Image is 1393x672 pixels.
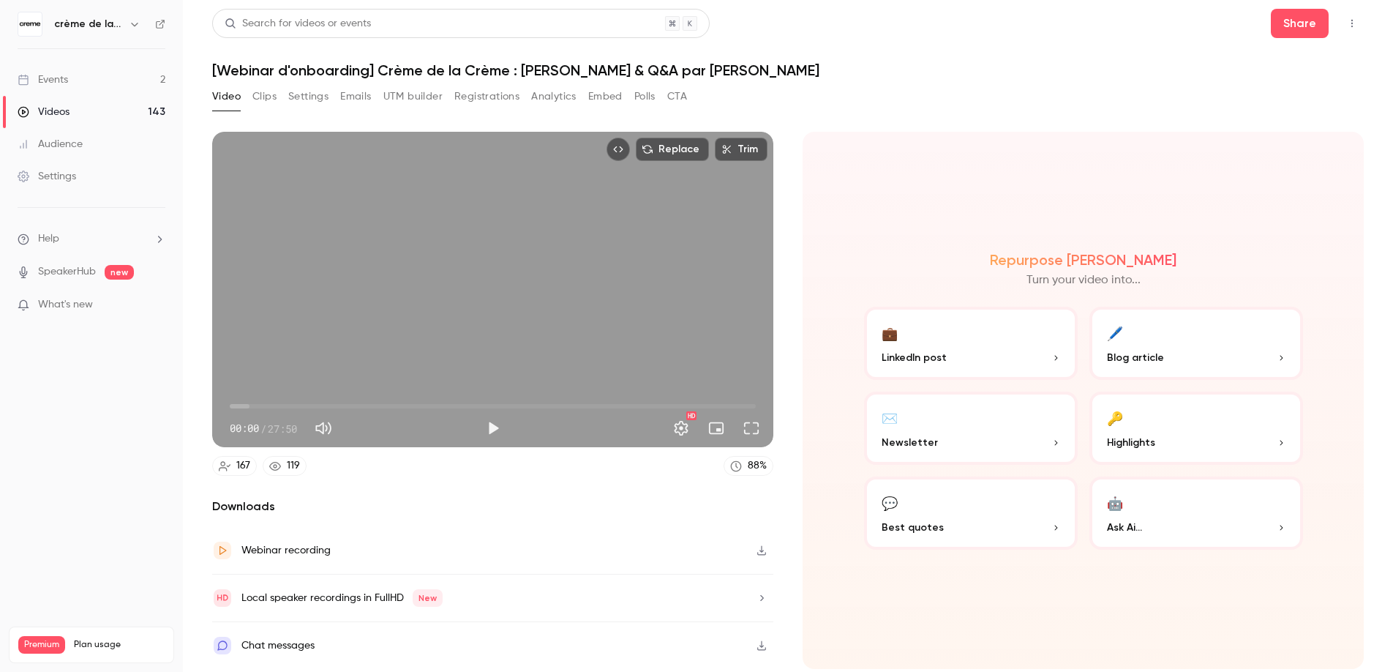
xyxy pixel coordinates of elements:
[18,137,83,152] div: Audience
[737,414,766,443] button: Full screen
[212,61,1364,79] h1: [Webinar d'onboarding] Crème de la Crème : [PERSON_NAME] & Q&A par [PERSON_NAME]
[1107,350,1164,365] span: Blog article
[383,85,443,108] button: UTM builder
[54,17,123,31] h6: crème de la crème
[230,421,259,436] span: 00:00
[230,421,297,436] div: 00:00
[309,414,338,443] button: Mute
[1340,12,1364,35] button: Top Bar Actions
[1026,272,1141,289] p: Turn your video into...
[1089,477,1303,550] button: 🤖Ask Ai...
[882,491,898,514] div: 💬
[724,456,773,476] a: 88%
[1107,321,1123,344] div: 🖊️
[634,85,656,108] button: Polls
[1107,435,1155,450] span: Highlights
[882,406,898,429] div: ✉️
[1271,9,1329,38] button: Share
[1107,406,1123,429] div: 🔑
[252,85,277,108] button: Clips
[212,498,773,515] h2: Downloads
[268,421,297,436] span: 27:50
[212,456,257,476] a: 167
[105,265,134,280] span: new
[990,251,1176,269] h2: Repurpose [PERSON_NAME]
[38,231,59,247] span: Help
[454,85,519,108] button: Registrations
[864,392,1078,465] button: ✉️Newsletter
[607,138,630,161] button: Embed video
[288,85,328,108] button: Settings
[241,542,331,559] div: Webinar recording
[18,12,42,36] img: crème de la crème
[260,421,266,436] span: /
[531,85,577,108] button: Analytics
[748,458,767,474] div: 88 %
[1107,520,1142,535] span: Ask Ai...
[225,16,371,31] div: Search for videos or events
[18,636,65,654] span: Premium
[18,72,68,87] div: Events
[667,414,696,443] button: Settings
[241,637,315,654] div: Chat messages
[18,231,165,247] li: help-dropdown-opener
[1107,491,1123,514] div: 🤖
[74,639,165,651] span: Plan usage
[18,169,76,184] div: Settings
[882,321,898,344] div: 💼
[478,414,508,443] button: Play
[1089,307,1303,380] button: 🖊️Blog article
[882,350,947,365] span: LinkedIn post
[263,456,307,476] a: 119
[686,411,696,420] div: HD
[241,589,443,607] div: Local speaker recordings in FullHD
[18,105,70,119] div: Videos
[413,589,443,607] span: New
[236,458,250,474] div: 167
[882,520,944,535] span: Best quotes
[588,85,623,108] button: Embed
[1089,392,1303,465] button: 🔑Highlights
[636,138,709,161] button: Replace
[864,477,1078,550] button: 💬Best quotes
[667,85,687,108] button: CTA
[715,138,767,161] button: Trim
[287,458,300,474] div: 119
[38,297,93,313] span: What's new
[864,307,1078,380] button: 💼LinkedIn post
[702,414,731,443] button: Turn on miniplayer
[212,85,241,108] button: Video
[882,435,938,450] span: Newsletter
[340,85,371,108] button: Emails
[38,264,96,280] a: SpeakerHub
